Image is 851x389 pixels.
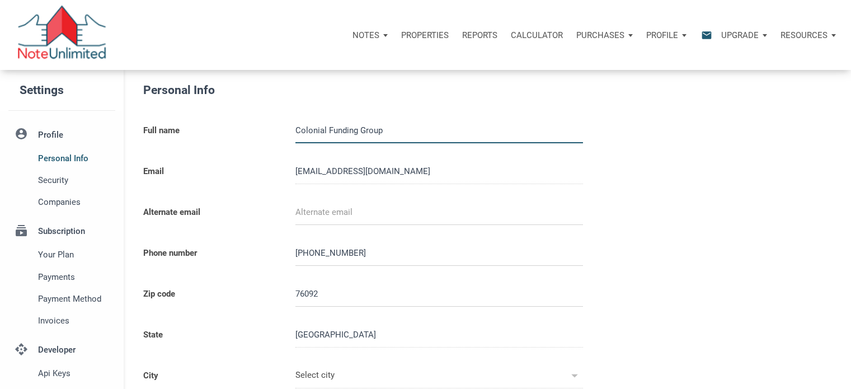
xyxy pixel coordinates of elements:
p: Properties [401,30,449,40]
a: Payment Method [8,288,115,310]
a: Payments [8,266,115,288]
a: Security [8,169,115,191]
p: Upgrade [721,30,759,40]
label: Alternate email [135,193,287,233]
h5: Personal Info [143,81,644,100]
a: Invoices [8,310,115,331]
label: Zip code [135,274,287,315]
span: Security [38,174,111,187]
input: Select state [295,322,583,348]
span: Api keys [38,367,111,380]
a: Calculator [504,18,570,52]
input: Phone number [295,241,583,266]
input: Full name [295,118,583,143]
span: Payments [38,270,111,284]
a: Properties [394,18,455,52]
i: email [700,29,713,41]
img: NoteUnlimited [17,6,107,64]
span: Your plan [38,248,111,261]
a: Personal Info [8,147,115,169]
input: Email [295,159,583,184]
p: Purchases [576,30,624,40]
a: Your plan [8,244,115,266]
label: Full name [135,111,287,152]
button: Reports [455,18,504,52]
span: Companies [38,195,111,209]
button: Profile [640,18,693,52]
a: Api keys [8,363,115,385]
a: Companies [8,191,115,213]
p: Profile [646,30,678,40]
span: Invoices [38,314,111,327]
p: Notes [352,30,379,40]
span: Personal Info [38,152,111,165]
button: Purchases [570,18,640,52]
input: Zip code [295,282,583,307]
label: Phone number [135,233,287,274]
span: Payment Method [38,292,111,306]
p: Calculator [511,30,563,40]
button: Resources [774,18,843,52]
button: Notes [346,18,394,52]
input: Alternate email [295,200,583,225]
p: Reports [462,30,497,40]
button: email [693,18,714,52]
label: Email [135,152,287,193]
h5: Settings [20,78,124,102]
p: Resources [781,30,828,40]
label: State [135,315,287,356]
button: Upgrade [714,18,774,52]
